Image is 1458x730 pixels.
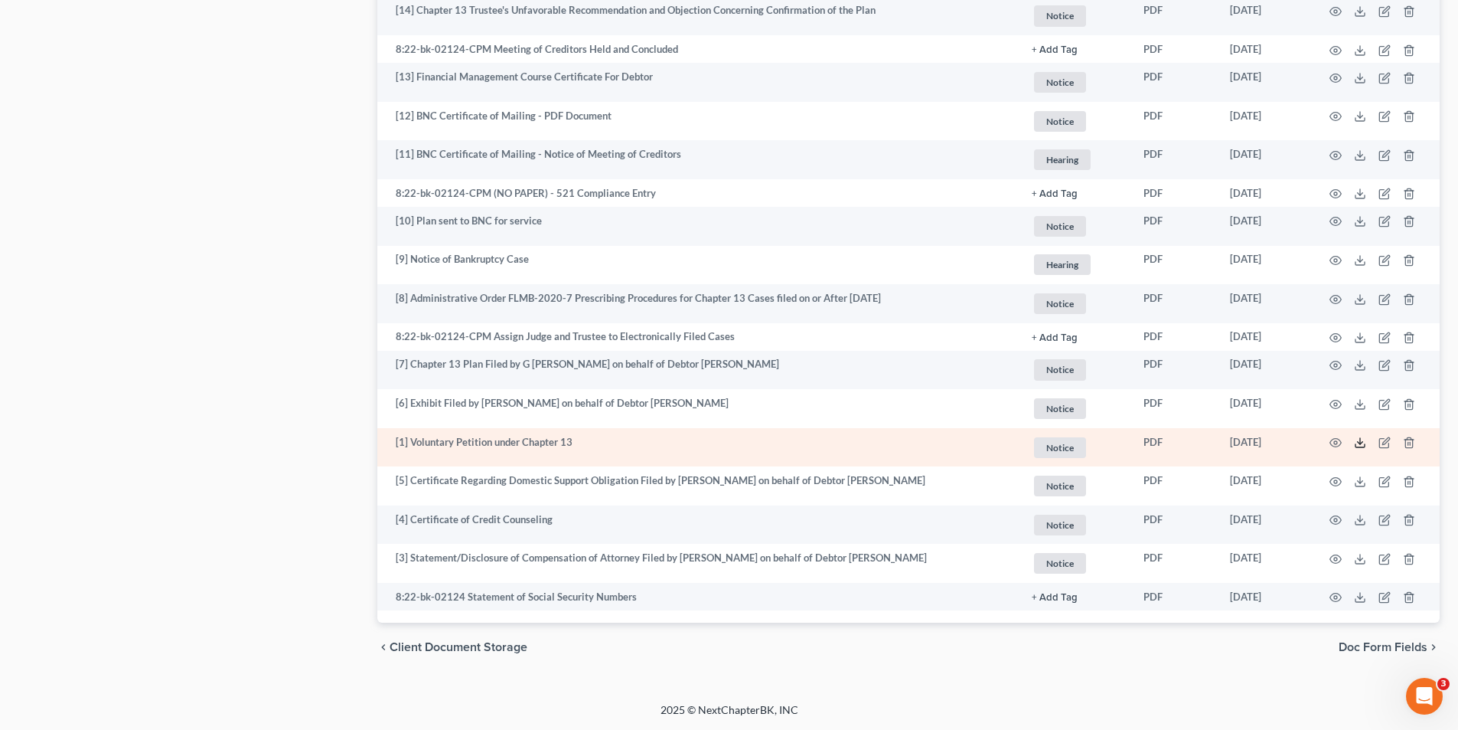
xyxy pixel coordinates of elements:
[1131,466,1218,506] td: PDF
[1218,466,1311,506] td: [DATE]
[1034,72,1086,93] span: Notice
[1034,111,1086,132] span: Notice
[1034,437,1086,458] span: Notice
[1032,473,1119,499] a: Notice
[1218,583,1311,611] td: [DATE]
[377,63,1019,102] td: [13] Financial Management Course Certificate For Debtor
[377,207,1019,246] td: [10] Plan sent to BNC for service
[1032,512,1119,538] a: Notice
[1218,102,1311,141] td: [DATE]
[377,323,1019,351] td: 8:22-bk-02124-CPM Assign Judge and Trustee to Electronically Filed Cases
[1218,284,1311,323] td: [DATE]
[1131,506,1218,545] td: PDF
[377,246,1019,285] td: [9] Notice of Bankruptcy Case
[1032,435,1119,460] a: Notice
[1339,641,1440,653] button: Doc Form Fields chevron_right
[1034,149,1091,170] span: Hearing
[1032,147,1119,172] a: Hearing
[1032,42,1119,57] a: + Add Tag
[377,102,1019,141] td: [12] BNC Certificate of Mailing - PDF Document
[377,140,1019,179] td: [11] BNC Certificate of Mailing - Notice of Meeting of Creditors
[1032,333,1078,343] button: + Add Tag
[390,641,527,653] span: Client Document Storage
[1131,583,1218,611] td: PDF
[377,583,1019,611] td: 8:22-bk-02124 Statement of Social Security Numbers
[1218,179,1311,207] td: [DATE]
[377,466,1019,506] td: [5] Certificate Regarding Domestic Support Obligation Filed by [PERSON_NAME] on behalf of Debtor ...
[1218,207,1311,246] td: [DATE]
[377,35,1019,63] td: 8:22-bk-02124-CPM Meeting of Creditors Held and Concluded
[1034,476,1086,496] span: Notice
[377,544,1019,583] td: [3] Statement/Disclosure of Compensation of Attorney Filed by [PERSON_NAME] on behalf of Debtor [...
[1032,189,1078,199] button: + Add Tag
[1218,35,1311,63] td: [DATE]
[1032,396,1119,421] a: Notice
[1032,551,1119,576] a: Notice
[1218,428,1311,467] td: [DATE]
[293,702,1166,730] div: 2025 © NextChapterBK, INC
[1032,3,1119,28] a: Notice
[1218,351,1311,390] td: [DATE]
[377,351,1019,390] td: [7] Chapter 13 Plan Filed by G [PERSON_NAME] on behalf of Debtor [PERSON_NAME]
[377,641,527,653] button: chevron_left Client Document Storage
[377,179,1019,207] td: 8:22-bk-02124-CPM (NO PAPER) - 521 Compliance Entry
[1131,35,1218,63] td: PDF
[1032,590,1119,604] a: + Add Tag
[1437,678,1450,690] span: 3
[1032,329,1119,344] a: + Add Tag
[1034,515,1086,535] span: Notice
[1131,207,1218,246] td: PDF
[1218,140,1311,179] td: [DATE]
[1218,246,1311,285] td: [DATE]
[1131,246,1218,285] td: PDF
[377,428,1019,467] td: [1] Voluntary Petition under Chapter 13
[1131,102,1218,141] td: PDF
[1034,359,1086,380] span: Notice
[1034,5,1086,26] span: Notice
[1218,389,1311,428] td: [DATE]
[1131,544,1218,583] td: PDF
[1032,593,1078,603] button: + Add Tag
[1032,186,1119,201] a: + Add Tag
[1034,293,1086,314] span: Notice
[1131,428,1218,467] td: PDF
[377,641,390,653] i: chevron_left
[1339,641,1427,653] span: Doc Form Fields
[1131,179,1218,207] td: PDF
[1032,45,1078,55] button: + Add Tag
[1032,214,1119,239] a: Notice
[1131,351,1218,390] td: PDF
[1032,252,1119,277] a: Hearing
[1406,678,1443,715] iframe: Intercom live chat
[1218,63,1311,102] td: [DATE]
[1131,284,1218,323] td: PDF
[1218,544,1311,583] td: [DATE]
[1131,140,1218,179] td: PDF
[1034,398,1086,419] span: Notice
[1131,389,1218,428] td: PDF
[1032,70,1119,95] a: Notice
[1034,216,1086,237] span: Notice
[1032,291,1119,316] a: Notice
[1131,323,1218,351] td: PDF
[1131,63,1218,102] td: PDF
[377,284,1019,323] td: [8] Administrative Order FLMB-2020-7 Prescribing Procedures for Chapter 13 Cases filed on or Afte...
[1218,506,1311,545] td: [DATE]
[1034,254,1091,275] span: Hearing
[377,389,1019,428] td: [6] Exhibit Filed by [PERSON_NAME] on behalf of Debtor [PERSON_NAME]
[1032,357,1119,382] a: Notice
[1427,641,1440,653] i: chevron_right
[1032,109,1119,134] a: Notice
[377,506,1019,545] td: [4] Certificate of Credit Counseling
[1034,553,1086,574] span: Notice
[1218,323,1311,351] td: [DATE]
